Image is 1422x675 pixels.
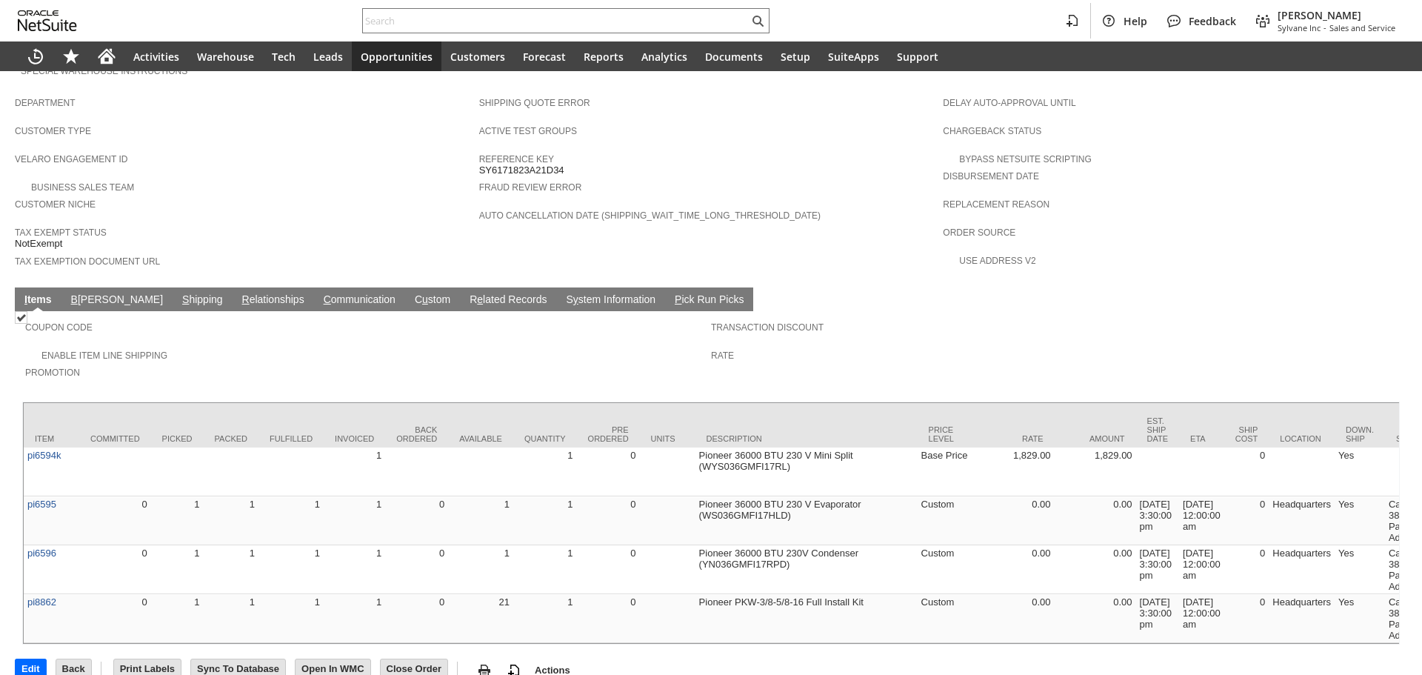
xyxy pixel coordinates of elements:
a: Setup [772,41,819,71]
span: Help [1124,14,1147,28]
td: 1 [204,594,258,643]
span: Opportunities [361,50,433,64]
td: 0 [79,496,151,545]
a: Communication [320,293,399,307]
div: Available [459,434,502,443]
span: SY6171823A21D34 [479,164,564,176]
td: Pioneer 36000 BTU 230 V Evaporator (WS036GMFI17HLD) [695,496,918,545]
span: Sales and Service [1329,22,1395,33]
div: Invoiced [335,434,374,443]
td: Headquarters [1269,496,1335,545]
td: 0 [577,545,640,594]
td: 0.00 [1055,545,1136,594]
td: Custom [918,594,973,643]
span: Documents [705,50,763,64]
a: Items [21,293,56,307]
span: y [573,293,578,305]
a: Customers [441,41,514,71]
a: Forecast [514,41,575,71]
a: Leads [304,41,352,71]
span: [PERSON_NAME] [1278,8,1395,22]
td: Pioneer 36000 BTU 230 V Mini Split (WYS036GMFI17RL) [695,448,918,496]
a: pi8862 [27,596,56,608]
td: 0 [1224,496,1269,545]
td: [DATE] 3:30:00 pm [1136,496,1180,545]
a: Warehouse [188,41,263,71]
td: 0.00 [973,496,1055,545]
span: Customers [450,50,505,64]
a: Reports [575,41,632,71]
td: 0.00 [1055,594,1136,643]
div: Location [1280,434,1323,443]
a: Recent Records [18,41,53,71]
td: 0 [385,496,448,545]
a: Use Address V2 [959,256,1035,266]
td: 1 [204,496,258,545]
td: 1 [324,545,385,594]
td: 1 [258,496,324,545]
div: Fulfilled [270,434,313,443]
span: NotExempt [15,238,62,250]
a: System Information [562,293,659,307]
td: 1 [324,448,385,496]
td: Yes [1335,545,1385,594]
td: 0 [1224,594,1269,643]
a: Customer Type [15,126,91,136]
a: Enable Item Line Shipping [41,350,167,361]
div: Item [35,434,68,443]
div: Down. Ship [1346,425,1374,443]
td: 0 [79,545,151,594]
a: Auto Cancellation Date (shipping_wait_time_long_threshold_date) [479,210,821,221]
span: Activities [133,50,179,64]
td: 1 [324,496,385,545]
svg: Home [98,47,116,65]
span: Leads [313,50,343,64]
a: Unrolled view on [1381,290,1398,308]
a: Disbursement Date [943,171,1039,182]
a: Tax Exempt Status [15,227,107,238]
td: 1 [513,545,577,594]
a: Rate [711,350,734,361]
a: Customer Niche [15,199,96,210]
td: 1 [513,448,577,496]
div: Packed [215,434,247,443]
td: 1 [258,594,324,643]
td: Custom [918,496,973,545]
td: 1 [258,545,324,594]
div: Picked [162,434,193,443]
td: 1 [448,545,513,594]
td: [DATE] 3:30:00 pm [1136,594,1180,643]
div: ETA [1190,434,1213,443]
span: - [1323,22,1326,33]
span: Setup [781,50,810,64]
svg: logo [18,10,77,31]
a: Analytics [632,41,696,71]
td: 0 [385,545,448,594]
span: Tech [272,50,296,64]
td: 0.00 [973,594,1055,643]
span: u [422,293,428,305]
a: Shipping [178,293,227,307]
td: 0 [385,594,448,643]
a: Active Test Groups [479,126,577,136]
div: Ship Cost [1235,425,1258,443]
span: P [675,293,681,305]
a: Chargeback Status [943,126,1041,136]
a: Fraud Review Error [479,182,582,193]
td: Headquarters [1269,594,1335,643]
td: Yes [1335,594,1385,643]
a: Tax Exemption Document URL [15,256,160,267]
td: 1,829.00 [973,448,1055,496]
span: R [242,293,250,305]
a: Replacement reason [943,199,1049,210]
a: Order Source [943,227,1015,238]
div: Amount [1066,434,1125,443]
td: [DATE] 12:00:00 am [1179,594,1224,643]
a: Custom [411,293,454,307]
div: Committed [90,434,140,443]
a: Support [888,41,947,71]
span: Warehouse [197,50,254,64]
a: Department [15,98,76,108]
td: 0 [577,496,640,545]
td: 0 [1224,545,1269,594]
